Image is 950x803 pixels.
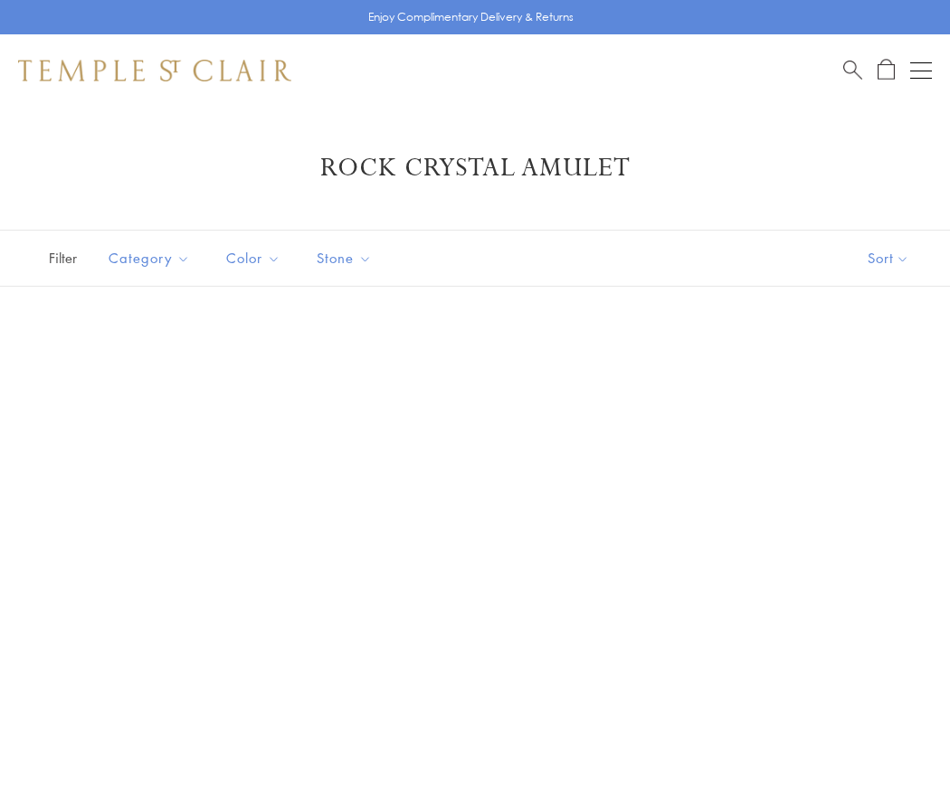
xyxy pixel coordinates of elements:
[45,152,905,184] h1: Rock Crystal Amulet
[217,247,294,269] span: Color
[827,231,950,286] button: Show sort by
[100,247,204,269] span: Category
[308,247,385,269] span: Stone
[213,238,294,279] button: Color
[910,60,932,81] button: Open navigation
[843,59,862,81] a: Search
[18,60,291,81] img: Temple St. Clair
[368,8,574,26] p: Enjoy Complimentary Delivery & Returns
[303,238,385,279] button: Stone
[95,238,204,279] button: Category
[878,59,895,81] a: Open Shopping Bag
